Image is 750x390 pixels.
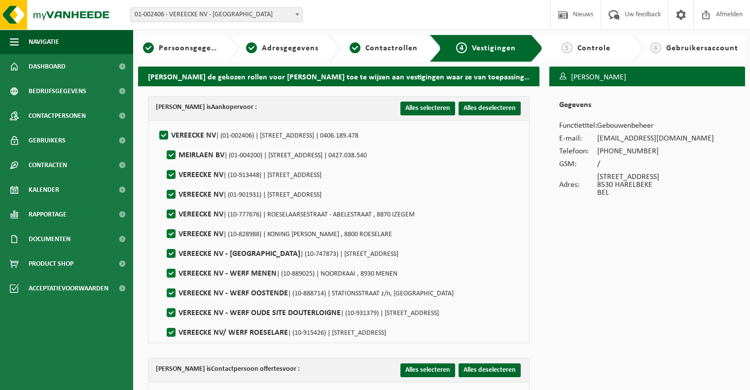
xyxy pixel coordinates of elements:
span: 6 [650,42,661,53]
span: 3 [350,42,360,53]
span: Controle [577,44,610,52]
span: | (01-901931) | [STREET_ADDRESS] [223,191,321,199]
button: Alles selecteren [400,363,455,377]
button: Alles deselecteren [459,102,521,115]
td: / [597,158,714,171]
div: [PERSON_NAME] is voor : [156,363,300,375]
span: 01-002406 - VEREECKE NV - HARELBEKE [130,7,303,22]
span: Gebruikersaccount [666,44,738,52]
span: Product Shop [29,251,73,276]
strong: Aankoper [211,104,240,111]
span: Kalender [29,177,59,202]
span: | (10-747873) | [STREET_ADDRESS] [300,250,398,258]
label: VEREECKE NV [157,128,358,143]
span: | (10-777676) | ROESELAARSESTRAAT - ABELESTRAAT , 8870 IZEGEM [223,211,415,218]
label: VEREECKE NV - [GEOGRAPHIC_DATA] [165,247,398,261]
span: | (10-889025) | NOORDKAAI , 8930 MENEN [277,270,397,278]
span: Persoonsgegevens [159,44,228,52]
span: Navigatie [29,30,59,54]
div: [PERSON_NAME] is voor : [156,102,257,113]
span: | (10-931379) | [STREET_ADDRESS] [341,310,439,317]
h2: [PERSON_NAME] de gekozen rollen voor [PERSON_NAME] toe te wijzen aan vestigingen waar ze van toep... [138,67,539,86]
span: Contactpersonen [29,104,86,128]
span: | (10-828988) | KONING [PERSON_NAME] , 8800 ROESELARE [223,231,392,238]
span: Contactrollen [365,44,418,52]
button: Alles selecteren [400,102,455,115]
td: E-mail: [559,132,597,145]
h3: [PERSON_NAME] [549,67,745,88]
td: [STREET_ADDRESS] 8530 HARELBEKE BEL [597,171,714,199]
span: 2 [246,42,257,53]
span: 1 [143,42,154,53]
span: | (10-913448) | [STREET_ADDRESS] [223,172,321,179]
td: Functietitel: [559,119,597,132]
span: | (10-915426) | [STREET_ADDRESS] [288,329,386,337]
span: Adresgegevens [262,44,319,52]
td: [EMAIL_ADDRESS][DOMAIN_NAME] [597,132,714,145]
a: 2Adresgegevens [244,42,321,54]
button: Alles deselecteren [459,363,521,377]
span: | (01-002406) | [STREET_ADDRESS] | 0406.189.478 [216,132,358,140]
td: Gebouwenbeheer [597,119,714,132]
span: Rapportage [29,202,67,227]
label: VEREECKE NV - WERF MENEN [165,266,397,281]
label: VEREECKE NV - WERF OOSTENDE [165,286,454,301]
strong: Contactpersoon offertes [211,365,283,373]
span: Documenten [29,227,71,251]
span: 01-002406 - VEREECKE NV - HARELBEKE [131,8,302,22]
span: Contracten [29,153,67,177]
label: VEREECKE NV/ WERF ROESELARE [165,325,386,340]
label: MEIRLAEN BV [165,148,367,163]
span: Acceptatievoorwaarden [29,276,108,301]
span: Bedrijfsgegevens [29,79,86,104]
label: VEREECKE NV [165,168,321,182]
a: 1Persoonsgegevens [143,42,219,54]
span: Dashboard [29,54,66,79]
td: GSM: [559,158,597,171]
span: 4 [456,42,467,53]
td: Adres: [559,171,597,199]
label: VEREECKE NV [165,227,392,242]
span: 5 [562,42,572,53]
h2: Gegevens [559,101,735,114]
span: Gebruikers [29,128,66,153]
td: Telefoon: [559,145,597,158]
label: VEREECKE NV - WERF OUDE SITE DOUTERLOIGNE [165,306,439,320]
span: Vestigingen [472,44,516,52]
label: VEREECKE NV [165,207,415,222]
span: | (01-004200) | [STREET_ADDRESS] | 0427.038.540 [224,152,367,159]
a: 3Contactrollen [345,42,422,54]
td: [PHONE_NUMBER] [597,145,714,158]
span: | (10-888714) | STATIONSSTRAAT z/n, [GEOGRAPHIC_DATA] [288,290,454,297]
label: VEREECKE NV [165,187,321,202]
